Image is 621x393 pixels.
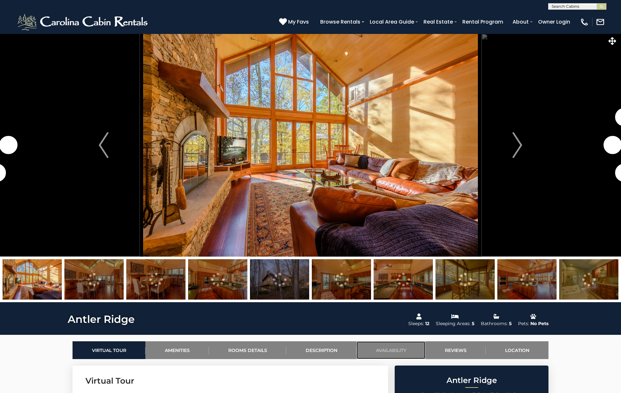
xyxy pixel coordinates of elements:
img: 163267188 [312,259,371,300]
img: 163267186 [250,259,309,300]
a: Amenities [145,341,209,359]
a: Description [286,341,356,359]
img: arrow [99,132,108,158]
a: Location [486,341,548,359]
img: phone-regular-white.png [580,17,589,27]
a: Real Estate [420,16,456,27]
img: White-1-2.png [16,12,151,32]
a: Virtual Tour [73,341,145,359]
img: 163267190 [435,259,495,300]
img: 163267180 [374,259,433,300]
img: 163267194 [559,259,618,300]
button: Next [481,34,554,257]
a: My Favs [279,18,310,26]
h2: Antler Ridge [396,376,547,385]
a: Local Area Guide [367,16,417,27]
a: Browse Rentals [317,16,364,27]
h3: Virtual Tour [85,375,375,387]
img: arrow [513,132,522,158]
img: 163267179 [126,259,186,300]
a: Rooms Details [209,341,286,359]
span: My Favs [288,18,309,26]
img: 163267184 [64,259,124,300]
button: Previous [67,34,140,257]
a: Owner Login [535,16,573,27]
a: Rental Program [459,16,506,27]
img: 163267178 [3,259,62,300]
img: 163267191 [497,259,557,300]
img: mail-regular-white.png [596,17,605,27]
a: About [509,16,532,27]
img: 163267185 [188,259,247,300]
a: Availability [356,341,425,359]
a: Reviews [425,341,486,359]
